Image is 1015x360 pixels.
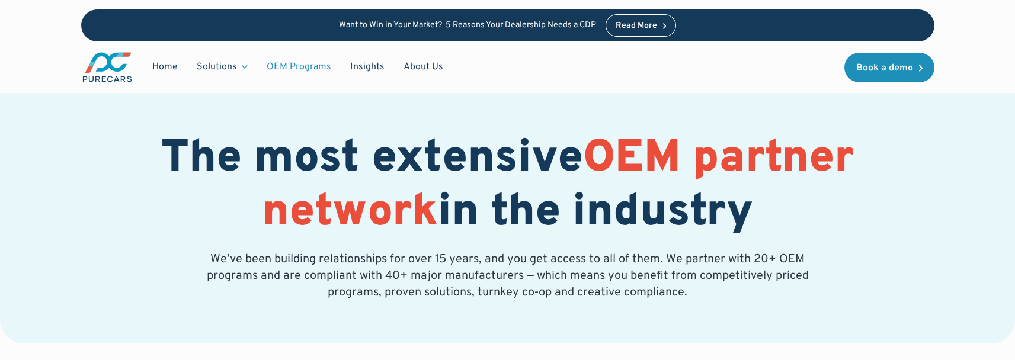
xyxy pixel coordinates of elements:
[341,56,394,78] a: Insights
[394,56,453,78] a: About Us
[262,131,854,242] span: OEM partner network
[339,21,596,31] p: Want to Win in Your Market? 5 Reasons Your Dealership Needs a CDP
[143,56,187,78] a: Home
[204,251,811,301] p: We’ve been building relationships for over 15 years, and you get access to all of them. We partne...
[81,51,133,83] a: main
[856,63,913,73] div: Book a demo
[197,60,237,73] div: Solutions
[81,51,133,83] img: purecars logo
[844,53,934,82] a: Book a demo
[81,133,934,240] h1: The most extensive in the industry
[187,56,257,78] div: Solutions
[606,14,677,37] a: Read More
[616,22,657,30] div: Read More
[257,56,341,78] a: OEM Programs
